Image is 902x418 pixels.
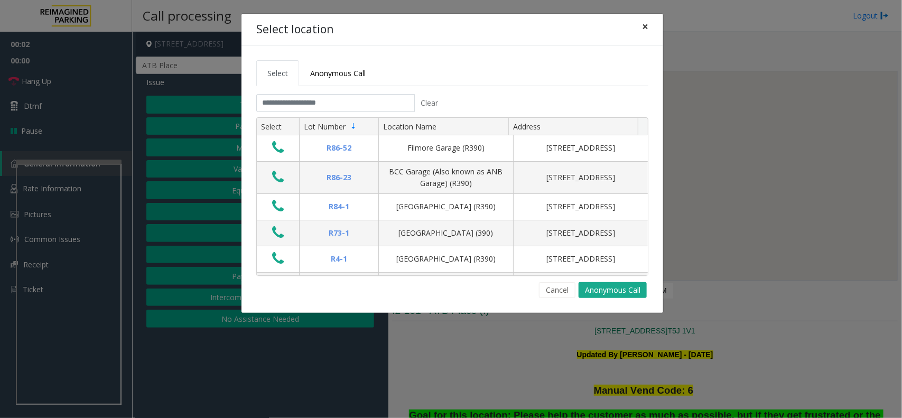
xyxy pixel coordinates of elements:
span: Anonymous Call [310,68,366,78]
div: R4-1 [306,253,372,265]
button: Anonymous Call [579,282,647,298]
div: R86-23 [306,172,372,183]
div: [STREET_ADDRESS] [520,142,641,154]
span: Lot Number [304,122,346,132]
div: Filmore Garage (R390) [385,142,507,154]
div: R86-52 [306,142,372,154]
div: BCC Garage (Also known as ANB Garage) (R390) [385,166,507,190]
h4: Select location [256,21,333,38]
div: [STREET_ADDRESS] [520,227,641,239]
div: [STREET_ADDRESS] [520,201,641,212]
span: × [642,19,648,34]
span: Address [513,122,541,132]
th: Select [257,118,299,136]
div: [GEOGRAPHIC_DATA] (R390) [385,201,507,212]
button: Close [635,14,656,40]
div: Data table [257,118,648,275]
button: Clear [415,94,444,112]
div: [STREET_ADDRESS] [520,253,641,265]
div: R73-1 [306,227,372,239]
span: Select [267,68,288,78]
div: [GEOGRAPHIC_DATA] (R390) [385,253,507,265]
div: [STREET_ADDRESS] [520,172,641,183]
ul: Tabs [256,60,648,86]
div: R84-1 [306,201,372,212]
div: [GEOGRAPHIC_DATA] (390) [385,227,507,239]
button: Cancel [539,282,575,298]
span: Location Name [383,122,436,132]
span: Sortable [349,122,358,131]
